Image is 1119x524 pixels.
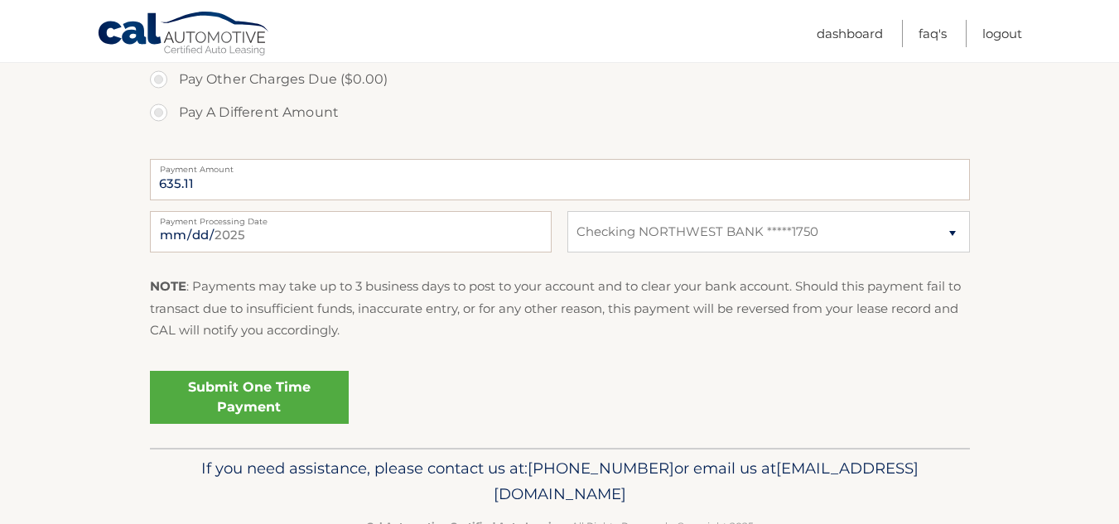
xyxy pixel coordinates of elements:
[97,11,271,59] a: Cal Automotive
[150,63,970,96] label: Pay Other Charges Due ($0.00)
[919,20,947,47] a: FAQ's
[150,211,552,224] label: Payment Processing Date
[161,455,959,508] p: If you need assistance, please contact us at: or email us at
[150,276,970,341] p: : Payments may take up to 3 business days to post to your account and to clear your bank account....
[150,278,186,294] strong: NOTE
[817,20,883,47] a: Dashboard
[150,159,970,172] label: Payment Amount
[150,371,349,424] a: Submit One Time Payment
[150,211,552,252] input: Payment Date
[982,20,1022,47] a: Logout
[150,159,970,200] input: Payment Amount
[150,96,970,129] label: Pay A Different Amount
[528,459,674,478] span: [PHONE_NUMBER]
